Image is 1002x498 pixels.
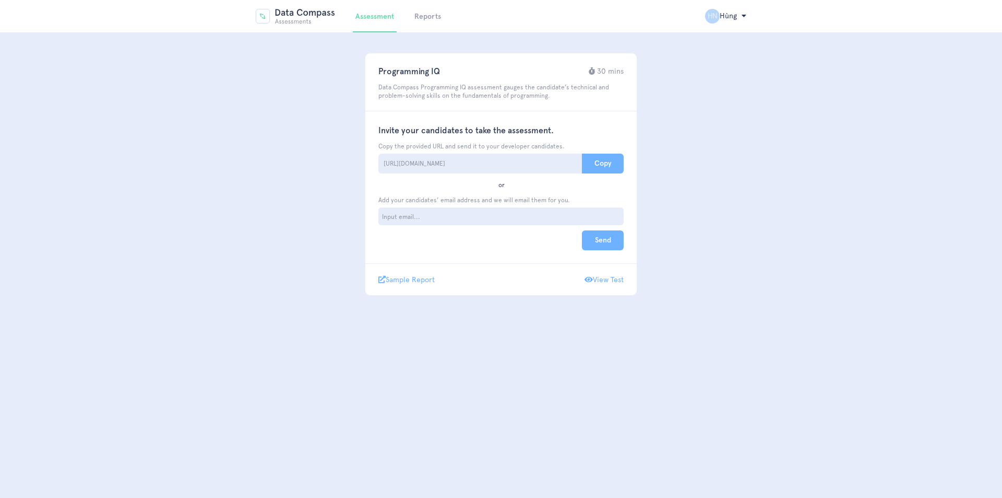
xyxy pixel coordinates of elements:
[582,154,624,173] button: Copy
[597,67,624,75] span: 30 mins
[378,196,624,204] p: Add your candidates’ email address and we will email them for you.
[381,212,454,222] input: Input email...
[582,230,624,250] button: Send
[584,275,624,284] a: View Test
[378,66,624,77] h1: Programming IQ
[355,12,394,21] a: Assessment
[378,125,624,136] h2: Invite your candidates to take the assessment.
[378,142,624,150] p: Copy the provided URL and send it to your developer candidates.
[378,83,624,100] p: Data Compass Programming IQ assessment gauges the candidate’s technical and problem-solving skill...
[705,9,746,24] h2: Hùng
[378,275,435,284] a: Sample Report
[705,9,720,24] span: HN
[256,9,335,24] img: Data Compass Assessment Logo
[414,12,441,21] a: Reports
